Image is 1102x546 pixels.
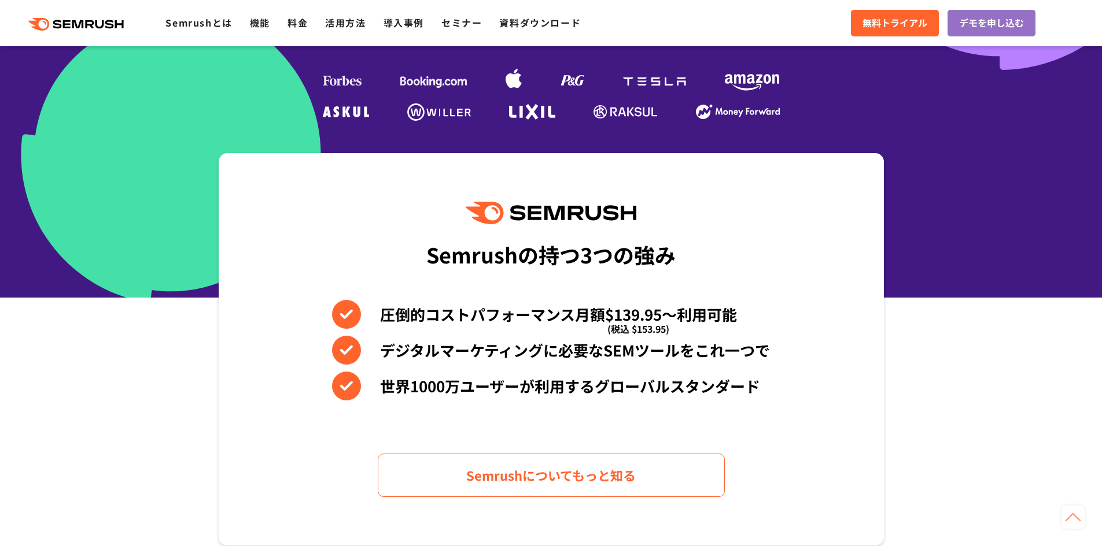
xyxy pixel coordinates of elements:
[959,16,1024,31] span: デモを申し込む
[384,16,424,29] a: 導入事例
[948,10,1035,36] a: デモを申し込む
[851,10,939,36] a: 無料トライアル
[441,16,482,29] a: セミナー
[288,16,308,29] a: 料金
[332,372,770,400] li: 世界1000万ユーザーが利用するグローバルスタンダード
[607,314,669,343] span: (税込 $153.95)
[332,336,770,365] li: デジタルマーケティングに必要なSEMツールをこれ一つで
[250,16,270,29] a: 機能
[466,202,636,224] img: Semrush
[378,454,725,497] a: Semrushについてもっと知る
[863,16,927,31] span: 無料トライアル
[165,16,232,29] a: Semrushとは
[426,233,676,276] div: Semrushの持つ3つの強み
[332,300,770,329] li: 圧倒的コストパフォーマンス月額$139.95〜利用可能
[325,16,366,29] a: 活用方法
[466,465,636,485] span: Semrushについてもっと知る
[499,16,581,29] a: 資料ダウンロード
